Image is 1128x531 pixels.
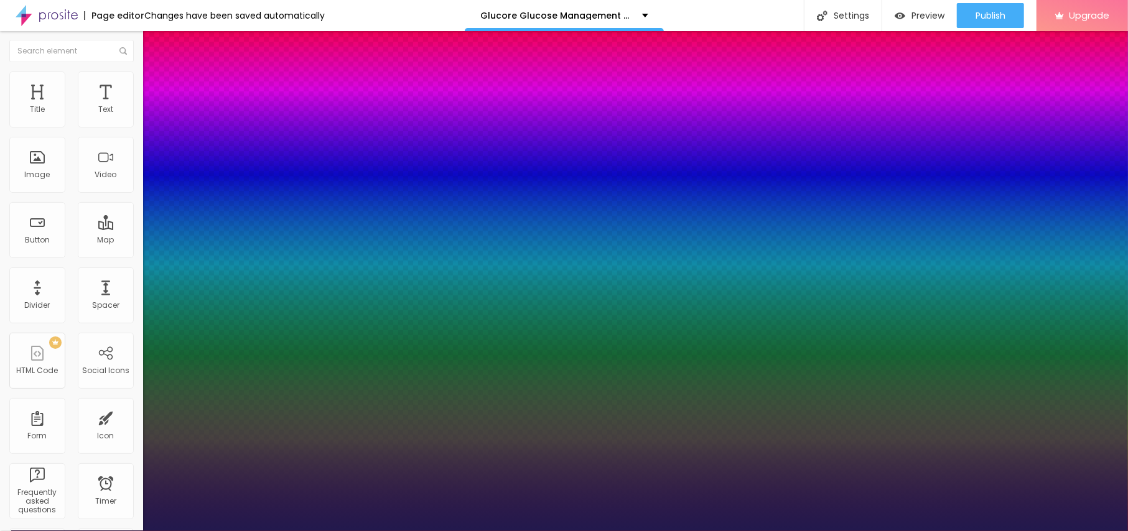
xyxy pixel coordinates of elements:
[480,11,633,20] p: Glucore Glucose Management Formula US CA UK AU
[25,236,50,244] div: Button
[82,366,129,375] div: Social Icons
[882,3,957,28] button: Preview
[92,301,119,310] div: Spacer
[817,11,827,21] img: Icone
[119,47,127,55] img: Icone
[95,170,117,179] div: Video
[9,40,134,62] input: Search element
[895,11,905,21] img: view-1.svg
[25,170,50,179] div: Image
[28,432,47,440] div: Form
[98,105,113,114] div: Text
[911,11,944,21] span: Preview
[84,11,144,20] div: Page editor
[957,3,1024,28] button: Publish
[1069,10,1109,21] span: Upgrade
[98,432,114,440] div: Icon
[30,105,45,114] div: Title
[17,366,58,375] div: HTML Code
[12,488,62,515] div: Frequently asked questions
[25,301,50,310] div: Divider
[976,11,1005,21] span: Publish
[95,497,116,506] div: Timer
[98,236,114,244] div: Map
[144,11,325,20] div: Changes have been saved automatically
